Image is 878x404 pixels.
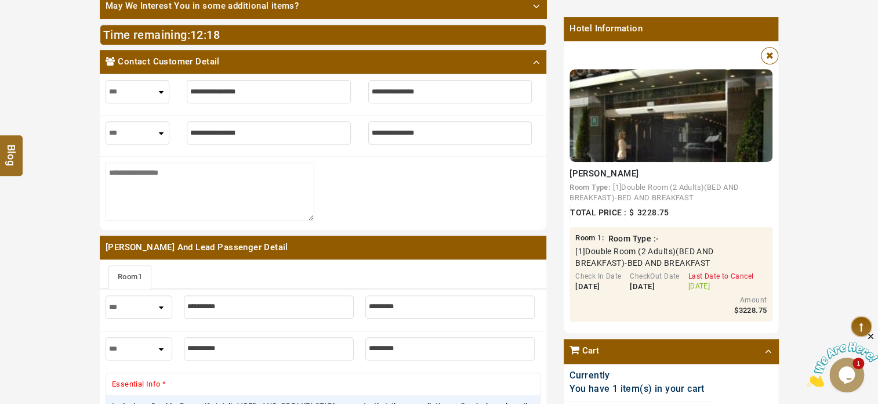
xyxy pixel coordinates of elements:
[630,282,679,293] div: [DATE]
[629,208,634,218] span: $
[734,306,738,315] span: $
[575,246,767,269] span: [1]Double Room (2 Adults)(BED AND BREAKFAST)-BED AND BREAKFAST
[688,272,753,282] div: Last Date to Cancel
[569,168,638,179] span: [PERSON_NAME]
[569,370,704,394] span: Currently You have 1 item(s) in your cart
[709,295,767,305] div: Amount
[138,272,142,281] span: 1
[575,282,621,293] div: [DATE]
[206,28,220,42] span: 18
[597,234,601,243] span: 1
[575,233,604,245] span: :
[570,208,626,218] span: Total Price :
[569,69,772,162] img: f6e186c31b2ee60bcedba4bf8a9274dc50213b52.jpeg
[190,28,220,42] span: :
[575,272,621,282] div: Check In Date
[4,145,19,154] span: Blog
[103,28,190,42] span: Time remaining:
[688,282,753,292] div: [DATE]
[564,17,778,41] span: Hotel Information
[100,236,546,259] span: [PERSON_NAME] And Lead Passenger Detail
[106,373,540,396] div: Essential Info *
[569,183,610,192] b: Room Type:
[806,331,878,387] iframe: chat widget
[738,306,767,315] span: 3228.75
[637,208,669,218] span: 3228.75
[569,183,739,203] a: [1]Double Room (2 Adults)(BED AND BREAKFAST)-BED AND BREAKFAST
[575,234,596,243] span: Room
[608,235,659,244] b: Room Type :-
[108,265,151,289] a: Room
[118,56,219,68] span: Contact Customer Detail
[630,272,679,282] div: CheckOut Date
[190,28,204,42] span: 12
[582,345,599,358] span: Cart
